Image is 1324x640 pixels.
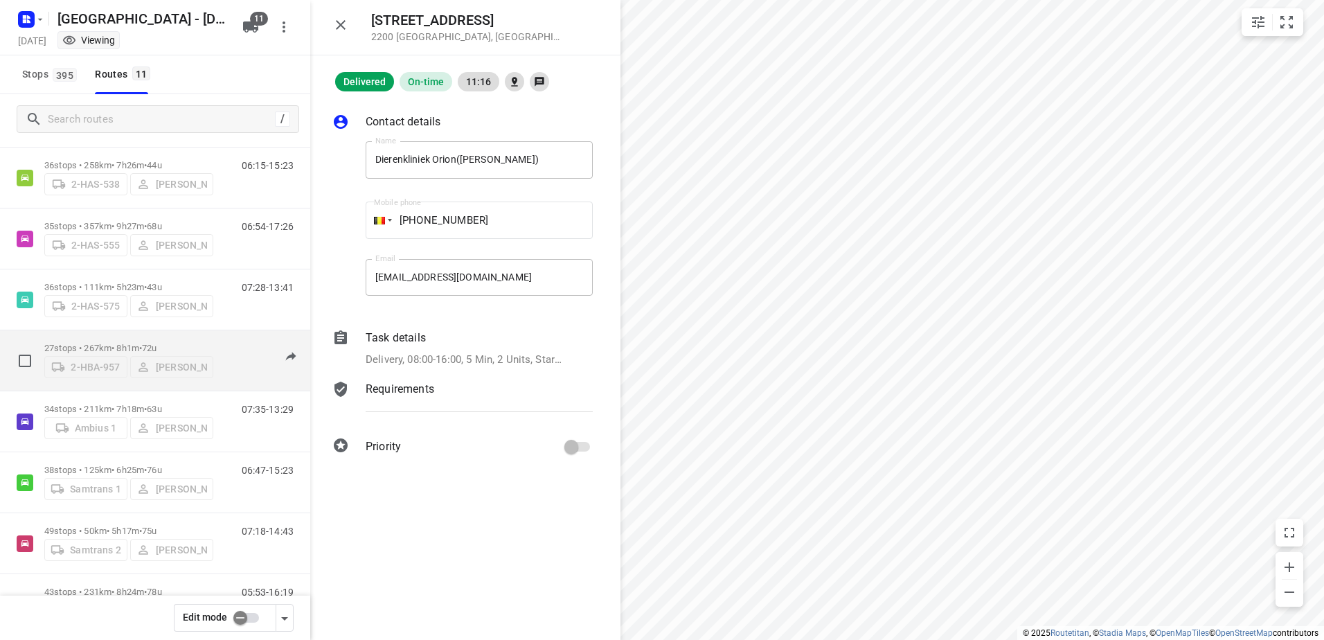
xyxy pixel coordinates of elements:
[62,33,115,47] div: You are currently in view mode. To make any changes, go to edit project.
[371,31,565,42] p: 2200 [GEOGRAPHIC_DATA] , [GEOGRAPHIC_DATA]
[242,526,294,537] p: 07:18-14:43
[366,114,440,130] p: Contact details
[371,12,565,28] h5: [STREET_ADDRESS]
[147,404,161,414] span: 63u
[1273,8,1300,36] button: Fit zoom
[1244,8,1272,36] button: Map settings
[22,66,81,83] span: Stops
[1099,628,1146,638] a: Stadia Maps
[147,282,161,292] span: 43u
[147,221,161,231] span: 68u
[1242,8,1303,36] div: small contained button group
[400,76,452,87] span: On-time
[144,282,147,292] span: •
[250,12,268,26] span: 11
[183,612,227,623] span: Edit mode
[332,330,593,368] div: Task detailsDelivery, 08:00-16:00, 5 Min, 2 Units, Startdatum: [DATE]. Welkom bij een nieuwe klan...
[242,465,294,476] p: 06:47-15:23
[1156,628,1209,638] a: OpenMapTiles
[1050,628,1089,638] a: Routetitan
[242,404,294,415] p: 07:35-13:29
[142,343,156,353] span: 72u
[147,465,161,475] span: 76u
[458,76,499,87] span: 11:16
[277,343,305,371] button: Send to driver
[366,202,392,239] div: Belgium: + 32
[44,343,213,353] p: 27 stops • 267km • 8h1m
[95,66,154,83] div: Routes
[505,72,524,91] div: Show driver's finish location
[237,13,265,41] button: 11
[53,68,77,82] span: 395
[335,76,394,87] span: Delivered
[242,221,294,232] p: 06:54-17:26
[44,282,213,292] p: 36 stops • 111km • 5h23m
[366,352,563,368] p: Delivery, 08:00-16:00, 5 Min, 2 Units, Startdatum: [DATE]. Welkom bij een nieuwe klant! Fruiteraa...
[242,160,294,171] p: 06:15-15:23
[44,526,213,536] p: 49 stops • 50km • 5h17m
[44,465,213,475] p: 38 stops • 125km • 6h25m
[132,66,151,80] span: 11
[366,438,401,455] p: Priority
[242,587,294,598] p: 05:53-16:19
[142,526,156,536] span: 75u
[275,112,290,127] div: /
[366,202,593,239] input: 1 (702) 123-4567
[242,282,294,293] p: 07:28-13:41
[144,221,147,231] span: •
[44,404,213,414] p: 34 stops • 211km • 7h18m
[270,13,298,41] button: More
[374,199,421,206] label: Mobile phone
[144,587,147,597] span: •
[332,114,593,133] div: Contact details
[44,587,213,597] p: 43 stops • 231km • 8h24m
[144,465,147,475] span: •
[366,381,434,398] p: Requirements
[48,109,275,130] input: Search routes
[139,526,142,536] span: •
[44,160,213,170] p: 36 stops • 258km • 7h26m
[332,381,593,423] div: Requirements
[1215,628,1273,638] a: OpenStreetMap
[11,347,39,375] span: Select
[276,609,293,626] div: Driver app settings
[144,404,147,414] span: •
[327,11,355,39] button: Close
[147,160,161,170] span: 44u
[147,587,161,597] span: 78u
[44,221,213,231] p: 35 stops • 357km • 9h27m
[139,343,142,353] span: •
[144,160,147,170] span: •
[366,330,426,346] p: Task details
[1023,628,1318,638] li: © 2025 , © , © © contributors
